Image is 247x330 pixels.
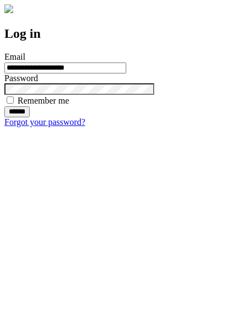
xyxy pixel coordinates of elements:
a: Forgot your password? [4,117,85,127]
label: Password [4,73,38,83]
h2: Log in [4,26,243,41]
img: logo-4e3dc11c47720685a147b03b5a06dd966a58ff35d612b21f08c02c0306f2b779.png [4,4,13,13]
label: Remember me [18,96,69,105]
label: Email [4,52,25,61]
